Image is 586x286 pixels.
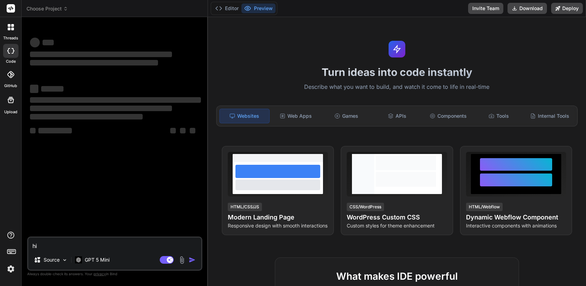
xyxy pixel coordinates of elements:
div: Websites [219,109,270,123]
div: HTML/CSS/JS [228,203,262,211]
p: Interactive components with animations [466,222,566,229]
span: ‌ [170,128,176,133]
div: Components [423,109,473,123]
span: ‌ [30,106,172,111]
img: icon [189,256,196,263]
span: ‌ [30,128,36,133]
span: ‌ [30,38,40,47]
span: Choose Project [27,5,68,12]
button: Deploy [551,3,583,14]
div: HTML/Webflow [466,203,503,211]
div: Games [322,109,371,123]
span: ‌ [30,97,201,103]
span: ‌ [38,128,72,133]
label: code [6,59,16,64]
textarea: hi [28,238,201,250]
button: Editor [212,3,241,13]
p: Custom styles for theme enhancement [347,222,447,229]
label: Upload [4,109,17,115]
p: Always double-check its answers. Your in Bind [27,271,202,277]
h4: Dynamic Webflow Component [466,212,566,222]
p: GPT 5 Mini [85,256,110,263]
h2: What makes IDE powerful [286,269,508,284]
p: Responsive design with smooth interactions [228,222,328,229]
span: ‌ [43,40,54,45]
button: Invite Team [468,3,503,14]
span: ‌ [30,114,143,119]
img: Pick Models [62,257,68,263]
span: ‌ [190,128,195,133]
img: GPT 5 Mini [75,256,82,263]
span: privacy [93,272,106,276]
span: ‌ [41,86,63,92]
h4: Modern Landing Page [228,212,328,222]
label: GitHub [4,83,17,89]
div: APIs [373,109,422,123]
label: threads [3,35,18,41]
div: Internal Tools [525,109,574,123]
span: ‌ [30,52,172,57]
div: Web Apps [271,109,321,123]
h4: WordPress Custom CSS [347,212,447,222]
span: ‌ [30,60,158,65]
span: ‌ [180,128,186,133]
button: Preview [241,3,276,13]
div: Tools [474,109,524,123]
img: attachment [178,256,186,264]
img: settings [5,263,17,275]
div: CSS/WordPress [347,203,384,211]
button: Download [508,3,547,14]
h1: Turn ideas into code instantly [212,66,582,78]
span: ‌ [30,85,38,93]
p: Describe what you want to build, and watch it come to life in real-time [212,83,582,92]
p: Source [44,256,60,263]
